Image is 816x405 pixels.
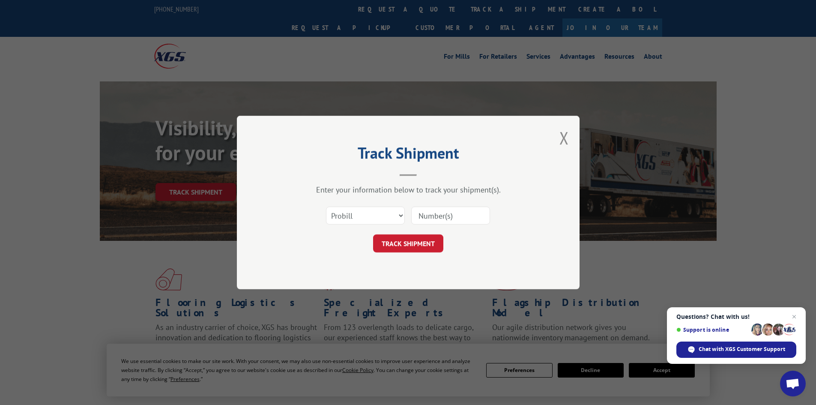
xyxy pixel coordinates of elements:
[676,313,796,320] span: Questions? Chat with us!
[676,342,796,358] div: Chat with XGS Customer Support
[699,345,785,353] span: Chat with XGS Customer Support
[789,312,799,322] span: Close chat
[411,207,490,225] input: Number(s)
[373,234,443,252] button: TRACK SHIPMENT
[280,147,537,163] h2: Track Shipment
[676,327,748,333] span: Support is online
[280,185,537,195] div: Enter your information below to track your shipment(s).
[780,371,806,396] div: Open chat
[559,126,569,149] button: Close modal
